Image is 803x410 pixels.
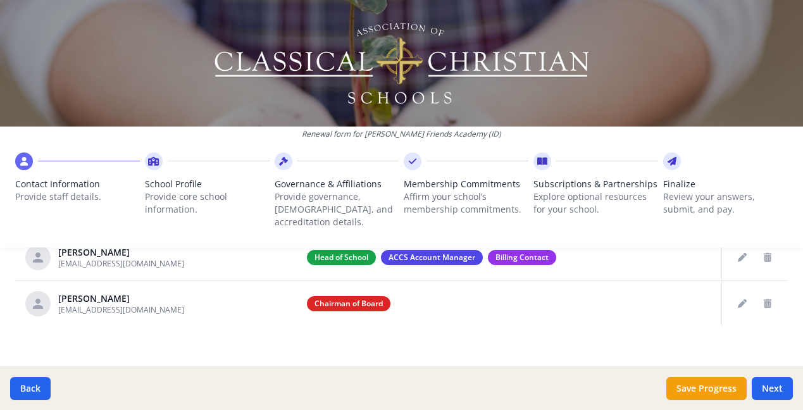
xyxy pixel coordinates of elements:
[663,190,788,216] p: Review your answers, submit, and pay.
[212,19,591,108] img: Logo
[757,294,778,314] button: Delete staff
[145,190,270,216] p: Provide core school information.
[58,304,184,315] span: [EMAIL_ADDRESS][DOMAIN_NAME]
[752,377,793,400] button: Next
[533,190,658,216] p: Explore optional resources for your school.
[533,178,658,190] span: Subscriptions & Partnerships
[732,294,752,314] button: Edit staff
[10,377,51,400] button: Back
[275,190,399,228] p: Provide governance, [DEMOGRAPHIC_DATA], and accreditation details.
[404,178,528,190] span: Membership Commitments
[15,190,140,203] p: Provide staff details.
[666,377,747,400] button: Save Progress
[145,178,270,190] span: School Profile
[663,178,788,190] span: Finalize
[15,178,140,190] span: Contact Information
[275,178,399,190] span: Governance & Affiliations
[404,190,528,216] p: Affirm your school’s membership commitments.
[307,296,390,311] span: Chairman of Board
[58,258,184,269] span: [EMAIL_ADDRESS][DOMAIN_NAME]
[58,292,184,305] div: [PERSON_NAME]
